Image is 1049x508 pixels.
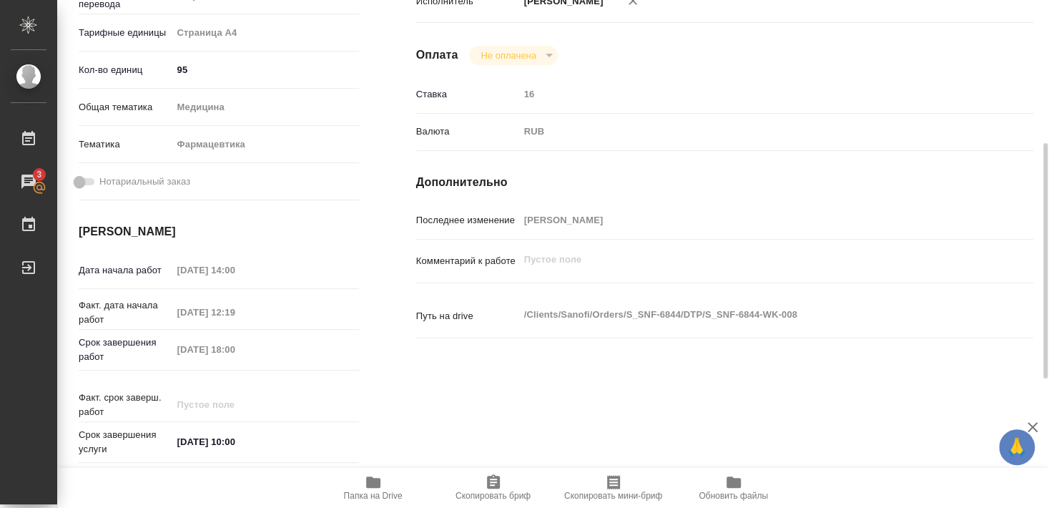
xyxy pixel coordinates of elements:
span: Нотариальный заказ [99,175,190,189]
p: Факт. дата начала работ [79,298,172,327]
p: Факт. срок заверш. работ [79,391,172,419]
input: Пустое поле [519,84,982,104]
span: Папка на Drive [344,491,403,501]
p: Общая тематика [79,100,172,114]
p: Ставка [416,87,519,102]
input: Пустое поле [519,210,982,230]
span: Скопировать мини-бриф [564,491,662,501]
input: Пустое поле [172,302,297,323]
span: 3 [28,167,50,182]
button: Обновить файлы [674,468,794,508]
p: Комментарий к работе [416,254,519,268]
input: Пустое поле [172,394,297,415]
div: Страница А4 [172,21,359,45]
button: Не оплачена [476,49,540,62]
p: Тарифные единицы [79,26,172,40]
input: Пустое поле [172,339,297,360]
input: Пустое поле [172,260,297,280]
p: Кол-во единиц [79,63,172,77]
h4: Дополнительно [416,174,1033,191]
span: 🙏 [1005,432,1029,462]
button: Скопировать мини-бриф [553,468,674,508]
div: RUB [519,119,982,144]
span: Обновить файлы [699,491,768,501]
p: Валюта [416,124,519,139]
input: ✎ Введи что-нибудь [172,59,359,80]
p: Последнее изменение [416,213,519,228]
p: Путь на drive [416,309,519,323]
button: Папка на Drive [313,468,433,508]
div: Фармацевтика [172,132,359,157]
p: Срок завершения работ [79,336,172,364]
button: Скопировать бриф [433,468,553,508]
div: Медицина [172,95,359,119]
p: Срок завершения услуги [79,428,172,456]
span: Скопировать бриф [455,491,531,501]
h4: [PERSON_NAME] [79,223,359,240]
p: Тематика [79,137,172,152]
textarea: /Clients/Sanofi/Orders/S_SNF-6844/DTP/S_SNF-6844-WK-008 [519,303,982,327]
div: Не оплачена [469,46,557,65]
button: 🙏 [999,429,1035,465]
p: Дата начала работ [79,263,172,278]
input: ✎ Введи что-нибудь [172,431,297,452]
h4: Оплата [416,47,458,64]
a: 3 [4,164,54,200]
